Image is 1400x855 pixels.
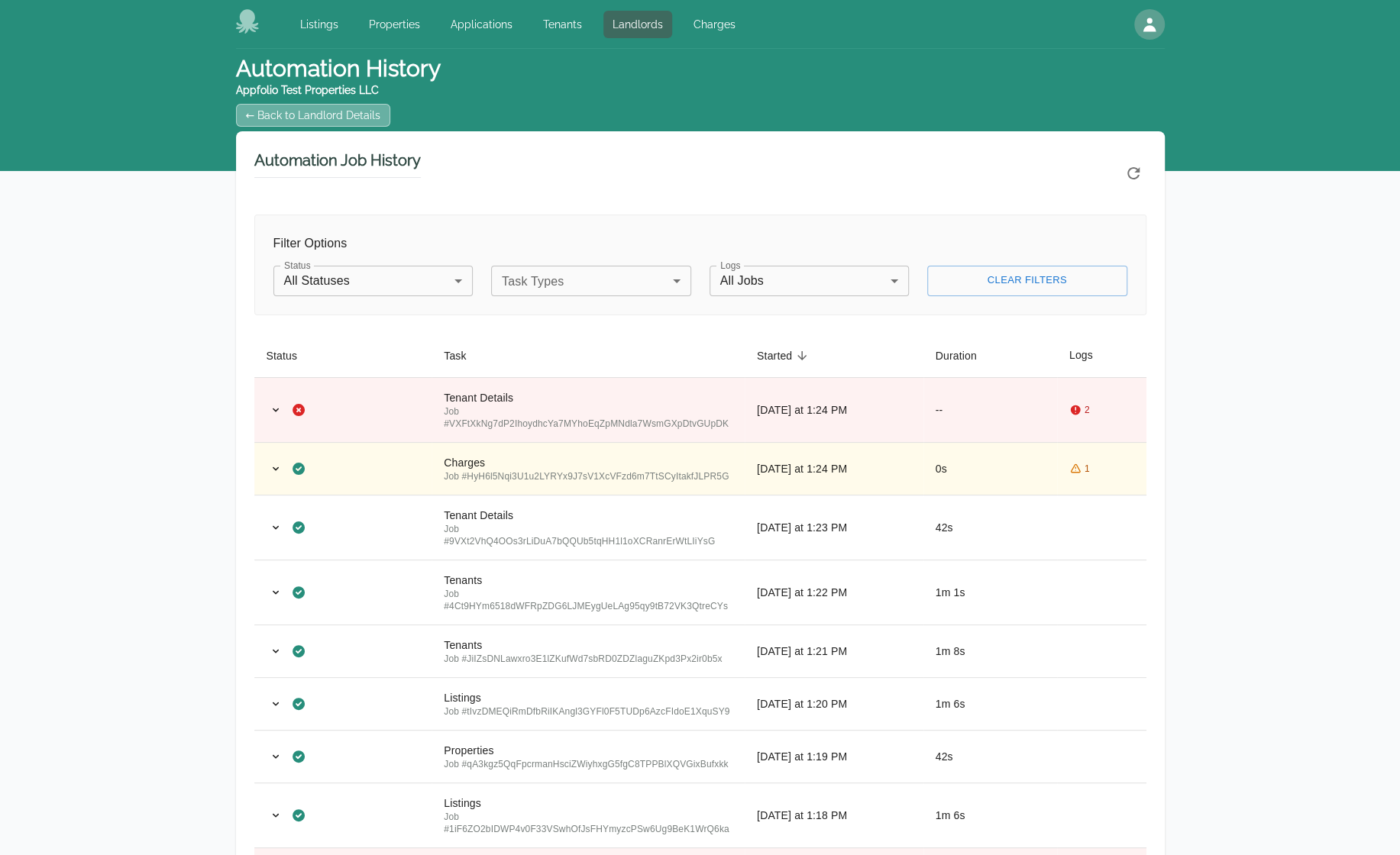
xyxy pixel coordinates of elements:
td: 1m 6s [923,677,1057,730]
div: 1 warning [1069,463,1090,475]
div: Job # qA3kgz5QqFpcrmanHsciZWiyhxgG5fgC8TPPBlXQVGixBufxkk [444,758,732,770]
div: Job # 1iF6ZO2bIDWP4v0F33VSwhOfJsFHYmyzcPSw6Ug9BeK1WrQ6ka [444,811,732,835]
td: [DATE] at 1:21 PM [745,624,923,677]
span: Started [757,347,812,365]
div: Job # JiIZsDNLawxro3E1lZKufWd7sbRD0ZDZlaguZKpd3Px2ir0b5x [444,653,732,665]
div: failed [291,402,306,418]
td: 42s [923,495,1057,560]
div: Listings [444,690,732,705]
div: success [291,696,306,711]
div: All Jobs [710,266,910,296]
h3: Automation Job History [254,150,421,178]
td: 0s [923,442,1057,495]
td: 42s [923,730,1057,782]
span: Task [444,347,486,365]
td: [DATE] at 1:23 PM [745,495,923,560]
td: 1m 6s [923,782,1057,847]
div: Job # VXFtXkNg7dP2IhoydhcYa7MYhoEqZpMNdla7WsmGXpDtvGUpDK [444,405,732,430]
div: success [291,749,306,764]
label: Logs [720,259,740,272]
th: Logs [1057,334,1146,378]
td: [DATE] at 1:24 PM [745,442,923,495]
div: success [291,520,306,535]
a: Charges [684,11,745,38]
div: Charges [444,455,732,470]
div: Job # tIvzDMEQiRmDfbRiIKAngl3GYFl0F5TUDp6AzcFIdoE1XquSY9 [444,705,732,718]
div: Job # HyH6l5Nqi3U1u2LYRYx9J7sV1XcVFzd6m7TtSCyItakfJLPR5G [444,470,732,482]
a: Tenants [534,11,591,38]
div: Listings [444,795,732,811]
td: -- [923,377,1057,442]
div: Automation History [236,55,441,82]
div: Job # 9VXt2VhQ4OOs3rLiDuA7bQQUb5tqHH1l1oXCRanrErWtLIiYsG [444,523,732,547]
div: Tenant Details [444,390,732,405]
div: Tenant Details [444,508,732,523]
label: Status [284,259,311,272]
td: [DATE] at 1:18 PM [745,782,923,847]
button: Refresh automation history [1120,160,1146,186]
div: Properties [444,743,732,758]
div: Tenants [444,573,732,588]
div: 2 errors [1069,404,1090,416]
div: Appfolio Test Properties LLC [236,82,441,98]
h6: Filter Options [273,234,1127,253]
td: [DATE] at 1:20 PM [745,677,923,730]
div: All Statuses [273,266,474,296]
td: [DATE] at 1:22 PM [745,560,923,624]
span: 1 [1085,463,1090,475]
div: success [291,461,306,476]
td: 1m 1s [923,560,1057,624]
button: Clear Filters [927,266,1127,296]
div: success [291,585,306,600]
div: success [291,644,306,659]
td: [DATE] at 1:19 PM [745,730,923,782]
div: success [291,808,306,823]
span: Status [267,347,318,365]
a: ← Back to Landlord Details [236,104,391,127]
td: 1m 8s [923,624,1057,677]
div: Tenants [444,637,732,653]
a: Applications [441,11,522,38]
a: Landlords [603,11,672,38]
span: 2 [1085,404,1090,416]
div: Job # 4Ct9HYm6518dWFRpZDG6LJMEygUeLAg95qy9tB72VK3QtreCYs [444,588,732,612]
a: Properties [360,11,429,38]
td: [DATE] at 1:24 PM [745,377,923,442]
span: Duration [936,347,997,365]
a: Listings [291,11,348,38]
